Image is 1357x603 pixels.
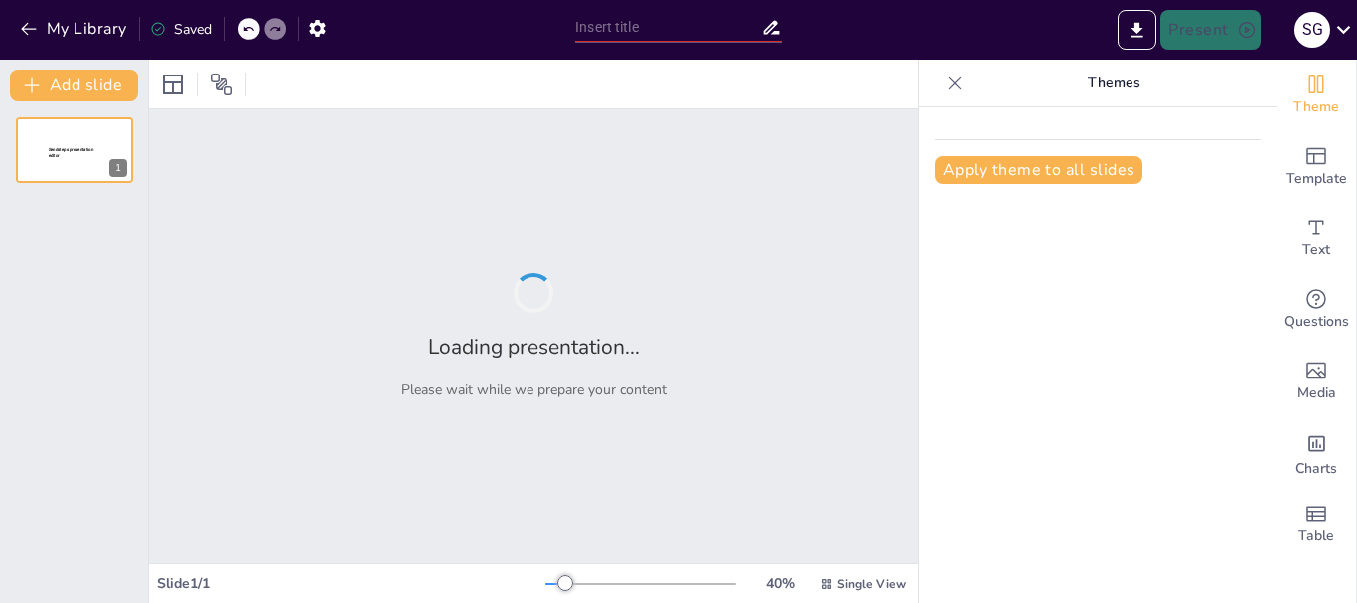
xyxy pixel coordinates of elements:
[1297,382,1336,404] span: Media
[1293,96,1339,118] span: Theme
[837,576,906,592] span: Single View
[1295,458,1337,480] span: Charts
[1118,10,1156,50] button: Export to PowerPoint
[109,159,127,177] div: 1
[1294,10,1330,50] button: s g
[935,156,1142,184] button: Apply theme to all slides
[1286,168,1347,190] span: Template
[1302,239,1330,261] span: Text
[150,20,212,39] div: Saved
[210,73,233,96] span: Position
[1277,60,1356,131] div: Change the overall theme
[1277,417,1356,489] div: Add charts and graphs
[1160,10,1260,50] button: Present
[971,60,1257,107] p: Themes
[15,13,135,45] button: My Library
[1277,203,1356,274] div: Add text boxes
[1277,346,1356,417] div: Add images, graphics, shapes or video
[1277,489,1356,560] div: Add a table
[157,574,545,593] div: Slide 1 / 1
[1277,274,1356,346] div: Get real-time input from your audience
[1284,311,1349,333] span: Questions
[575,13,761,42] input: Insert title
[16,117,133,183] div: 1
[401,380,667,399] p: Please wait while we prepare your content
[428,333,640,361] h2: Loading presentation...
[10,70,138,101] button: Add slide
[1298,526,1334,547] span: Table
[1294,12,1330,48] div: s g
[1277,131,1356,203] div: Add ready made slides
[49,147,93,158] span: Sendsteps presentation editor
[157,69,189,100] div: Layout
[756,574,804,593] div: 40 %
